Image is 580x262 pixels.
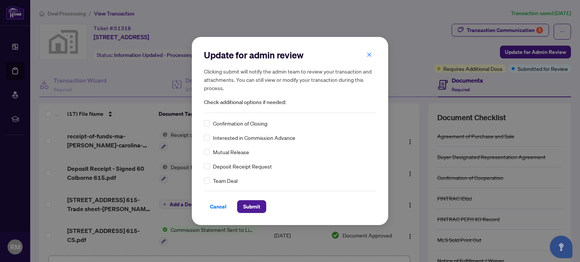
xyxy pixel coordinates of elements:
span: Interested in Commission Advance [213,133,295,142]
span: close [367,52,372,57]
span: Check additional options if needed: [204,98,376,107]
span: Confirmation of Closing [213,119,267,127]
h2: Update for admin review [204,49,376,61]
button: Open asap [550,236,572,258]
span: Cancel [210,201,227,213]
span: Mutual Release [213,148,249,156]
button: Cancel [204,200,233,213]
button: Submit [237,200,266,213]
span: Submit [243,201,260,213]
h5: Clicking submit will notify the admin team to review your transaction and attachments. You can st... [204,67,376,92]
span: Team Deal [213,176,238,185]
span: Deposit Receipt Request [213,162,272,170]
